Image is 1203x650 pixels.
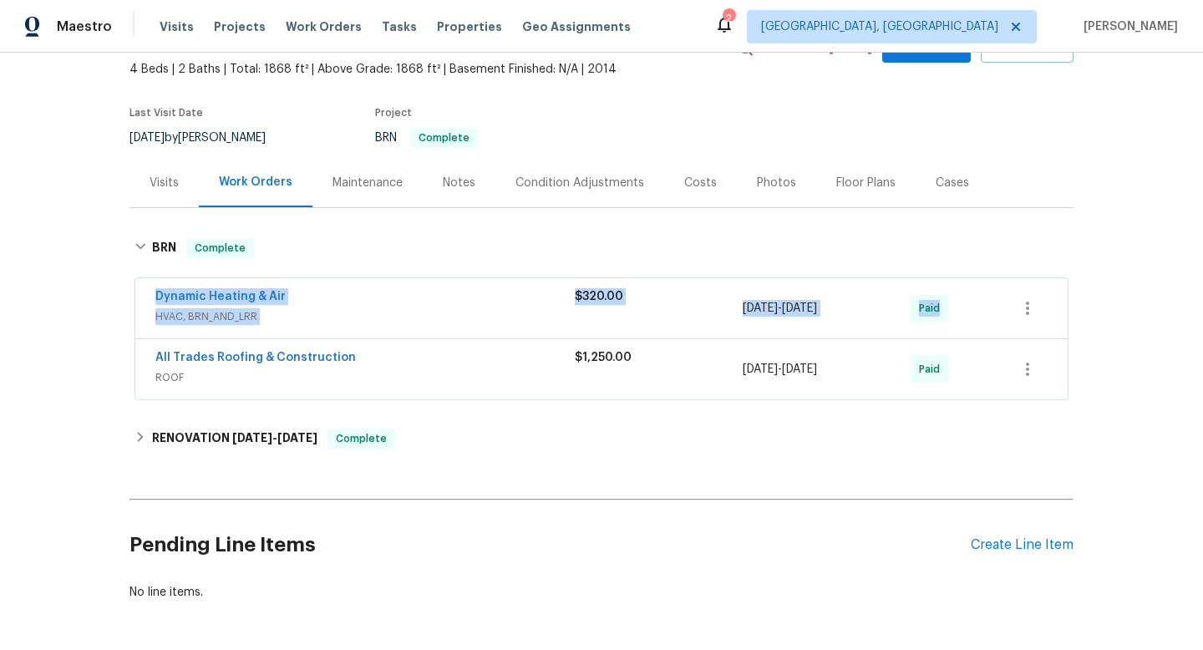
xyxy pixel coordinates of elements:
[129,221,1074,275] div: BRN Complete
[57,18,112,35] span: Maestro
[152,429,317,449] h6: RENOVATION
[219,174,292,190] div: Work Orders
[129,506,971,584] h2: Pending Line Items
[129,584,1074,601] div: No line items.
[129,108,203,118] span: Last Visit Date
[129,132,165,144] span: [DATE]
[332,175,403,191] div: Maintenance
[919,300,947,317] span: Paid
[232,432,317,444] span: -
[155,369,575,386] span: ROOF
[743,300,817,317] span: -
[188,240,252,256] span: Complete
[757,175,796,191] div: Photos
[214,18,266,35] span: Projects
[575,352,632,363] span: $1,250.00
[575,291,623,302] span: $320.00
[761,18,998,35] span: [GEOGRAPHIC_DATA], [GEOGRAPHIC_DATA]
[150,175,179,191] div: Visits
[971,537,1074,553] div: Create Line Item
[329,430,393,447] span: Complete
[277,432,317,444] span: [DATE]
[155,352,356,363] a: All Trades Roofing & Construction
[412,133,476,143] span: Complete
[129,128,286,148] div: by [PERSON_NAME]
[782,363,817,375] span: [DATE]
[129,419,1074,459] div: RENOVATION [DATE]-[DATE]Complete
[522,18,631,35] span: Geo Assignments
[1077,18,1178,35] span: [PERSON_NAME]
[743,302,778,314] span: [DATE]
[382,21,417,33] span: Tasks
[375,108,412,118] span: Project
[443,175,475,191] div: Notes
[919,361,947,378] span: Paid
[836,175,896,191] div: Floor Plans
[375,132,478,144] span: BRN
[155,308,575,325] span: HVAC, BRN_AND_LRR
[129,61,735,78] span: 4 Beds | 2 Baths | Total: 1868 ft² | Above Grade: 1868 ft² | Basement Finished: N/A | 2014
[936,175,969,191] div: Cases
[515,175,644,191] div: Condition Adjustments
[743,361,817,378] span: -
[684,175,717,191] div: Costs
[232,432,272,444] span: [DATE]
[782,302,817,314] span: [DATE]
[723,10,734,27] div: 2
[160,18,194,35] span: Visits
[437,18,502,35] span: Properties
[155,291,286,302] a: Dynamic Heating & Air
[152,238,176,258] h6: BRN
[286,18,362,35] span: Work Orders
[743,363,778,375] span: [DATE]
